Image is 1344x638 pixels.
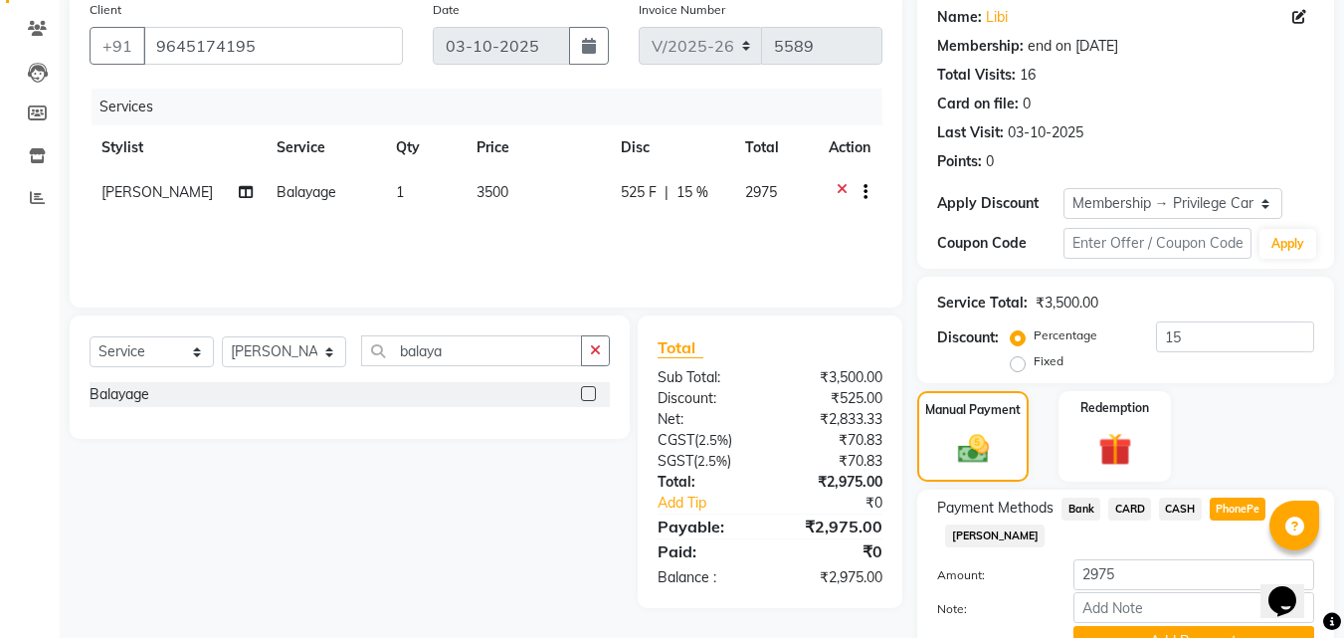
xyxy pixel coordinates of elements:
[1260,558,1324,618] iframe: chat widget
[945,525,1045,547] span: [PERSON_NAME]
[1073,559,1314,590] input: Amount
[922,600,1057,618] label: Note:
[948,431,999,467] img: _cash.svg
[770,451,897,472] div: ₹70.83
[770,409,897,430] div: ₹2,833.33
[1063,228,1251,259] input: Enter Offer / Coupon Code
[1159,498,1202,521] span: CASH
[477,183,508,201] span: 3500
[733,125,817,170] th: Total
[90,1,121,19] label: Client
[937,36,1024,57] div: Membership:
[745,183,777,201] span: 2975
[90,384,149,405] div: Balayage
[986,151,994,172] div: 0
[265,125,385,170] th: Service
[937,498,1054,519] span: Payment Methods
[937,293,1028,314] div: Service Total:
[643,451,770,472] div: ( )
[1259,229,1316,259] button: Apply
[770,430,897,451] div: ₹70.83
[937,233,1062,254] div: Coupon Code
[92,89,897,125] div: Services
[643,409,770,430] div: Net:
[643,567,770,588] div: Balance :
[1073,592,1314,623] input: Add Note
[817,125,882,170] th: Action
[384,125,464,170] th: Qty
[922,566,1057,584] label: Amount:
[1008,122,1083,143] div: 03-10-2025
[770,388,897,409] div: ₹525.00
[698,432,728,448] span: 2.5%
[1108,498,1151,521] span: CARD
[676,182,708,203] span: 15 %
[937,193,1062,214] div: Apply Discount
[643,388,770,409] div: Discount:
[90,125,265,170] th: Stylist
[465,125,610,170] th: Price
[937,151,982,172] div: Points:
[90,27,145,65] button: +91
[1034,326,1097,344] label: Percentage
[101,183,213,201] span: [PERSON_NAME]
[658,452,693,470] span: SGST
[770,472,897,493] div: ₹2,975.00
[277,183,336,201] span: Balayage
[1020,65,1036,86] div: 16
[986,7,1008,28] a: Libi
[1061,498,1100,521] span: Bank
[621,182,657,203] span: 525 F
[643,430,770,451] div: ( )
[643,472,770,493] div: Total:
[433,1,460,19] label: Date
[937,327,999,348] div: Discount:
[925,401,1021,419] label: Manual Payment
[643,539,770,563] div: Paid:
[639,1,725,19] label: Invoice Number
[609,125,733,170] th: Disc
[697,453,727,469] span: 2.5%
[937,122,1004,143] div: Last Visit:
[1088,429,1142,470] img: _gift.svg
[361,335,582,366] input: Search or Scan
[770,539,897,563] div: ₹0
[937,94,1019,114] div: Card on file:
[1080,399,1149,417] label: Redemption
[658,431,694,449] span: CGST
[770,567,897,588] div: ₹2,975.00
[937,7,982,28] div: Name:
[792,493,898,514] div: ₹0
[143,27,403,65] input: Search by Name/Mobile/Email/Code
[396,183,404,201] span: 1
[770,515,897,538] div: ₹2,975.00
[643,493,791,514] a: Add Tip
[665,182,669,203] span: |
[1034,352,1063,370] label: Fixed
[1028,36,1118,57] div: end on [DATE]
[658,337,703,358] span: Total
[1036,293,1098,314] div: ₹3,500.00
[643,515,770,538] div: Payable:
[937,65,1016,86] div: Total Visits:
[1023,94,1031,114] div: 0
[770,367,897,388] div: ₹3,500.00
[1210,498,1266,521] span: PhonePe
[643,367,770,388] div: Sub Total:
